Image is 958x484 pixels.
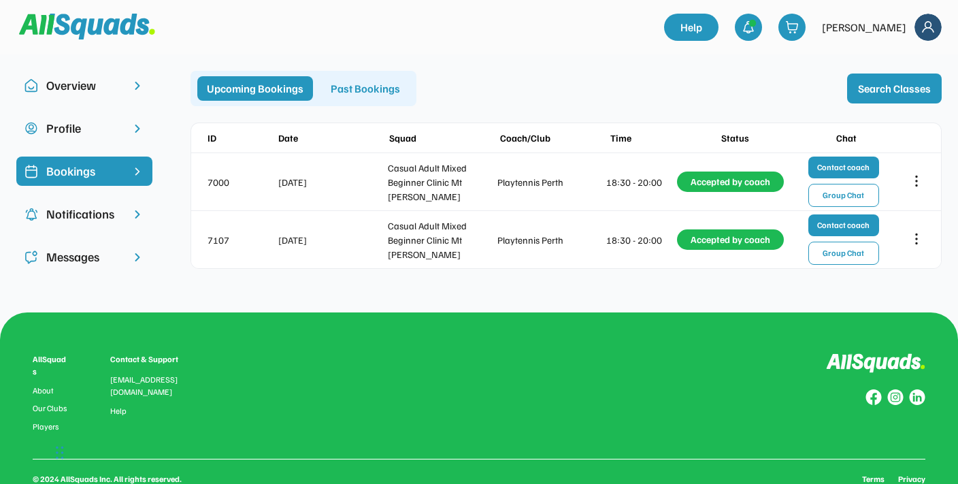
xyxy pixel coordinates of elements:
button: Search Classes [847,74,942,103]
img: user-circle.svg [24,122,38,135]
img: Icon%20copy%2010.svg [24,79,38,93]
button: Contact coach [808,214,879,236]
img: Frame%2018.svg [914,14,942,41]
button: Contact coach [808,157,879,178]
button: Group Chat [808,242,879,265]
img: Icon%20copy%205.svg [24,251,38,264]
div: Accepted by coach [677,229,784,250]
div: Accepted by coach [677,172,784,192]
img: Logo%20inverted.svg [826,353,925,373]
img: Squad%20Logo.svg [19,14,155,39]
a: About [33,386,69,396]
div: Messages [46,248,122,266]
img: Group%20copy%207.svg [887,389,904,406]
div: Casual Adult Mixed Beginner Clinic Mt [PERSON_NAME] [388,219,495,261]
div: Upcoming Bookings [197,76,313,101]
div: [DATE] [278,233,385,247]
div: Coach/Club [500,131,608,145]
div: Casual Adult Mixed Beginner Clinic Mt [PERSON_NAME] [388,161,495,204]
img: chevron-right.svg [131,251,144,264]
div: 7000 [208,175,276,189]
a: Help [664,14,718,41]
div: Squad [389,131,497,145]
div: Playtennis Perth [497,175,604,189]
div: Playtennis Perth [497,233,604,247]
img: chevron-right.svg [131,208,144,221]
div: Notifications [46,205,122,223]
img: Icon%20%2819%29.svg [24,165,38,178]
div: Date [278,131,386,145]
div: [PERSON_NAME] [822,19,906,35]
div: ID [208,131,276,145]
div: Chat [792,131,900,145]
button: Group Chat [808,184,879,207]
img: chevron-right.svg [131,122,144,135]
div: Overview [46,76,122,95]
img: chevron-right%20copy%203.svg [131,165,144,178]
div: Time [610,131,678,145]
div: 18:30 - 20:00 [606,233,674,247]
img: Group%20copy%208.svg [865,389,882,406]
div: Bookings [46,162,122,180]
div: [DATE] [278,175,385,189]
a: Our Clubs [33,404,69,413]
a: Help [110,406,127,416]
div: Profile [46,119,122,138]
div: Past Bookings [321,76,410,101]
div: Status [681,131,789,145]
div: 7107 [208,233,276,247]
div: Contact & Support [110,353,195,366]
div: 18:30 - 20:00 [606,175,674,189]
img: chevron-right.svg [131,79,144,93]
div: AllSquads [33,353,69,378]
img: bell-03%20%281%29.svg [742,20,755,34]
img: Icon%20copy%204.svg [24,208,38,221]
div: [EMAIL_ADDRESS][DOMAIN_NAME] [110,374,195,398]
img: Group%20copy%206.svg [909,389,925,406]
img: shopping-cart-01%20%281%29.svg [785,20,799,34]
